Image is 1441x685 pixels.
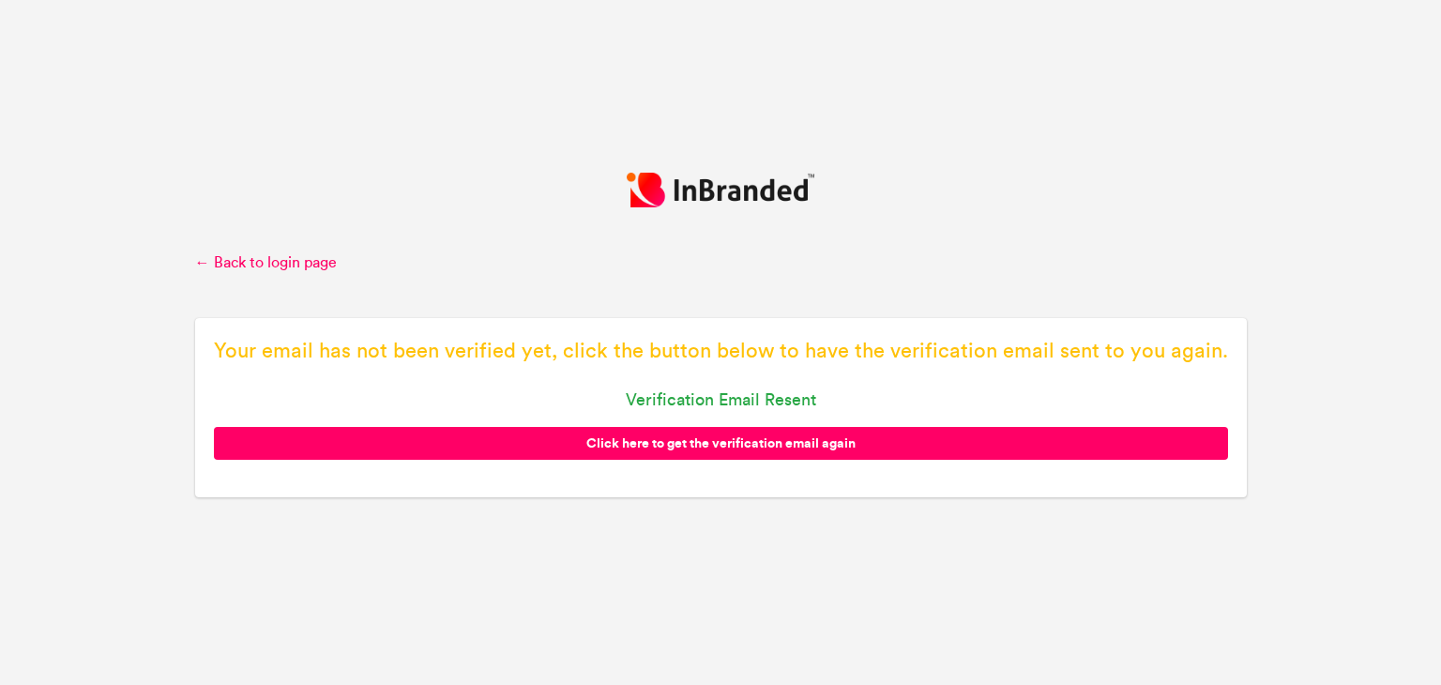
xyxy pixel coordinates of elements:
[214,337,1228,366] p: Your email has not been verified yet, click the button below to have the verification email sent ...
[627,173,814,207] img: InBranded Logo
[214,427,1228,460] span: Click here to get the verification email again
[1085,315,1422,601] iframe: chat widget
[195,252,1247,273] a: ← Back to login page
[1362,610,1422,666] iframe: chat widget
[214,388,1228,412] p: Verification email resent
